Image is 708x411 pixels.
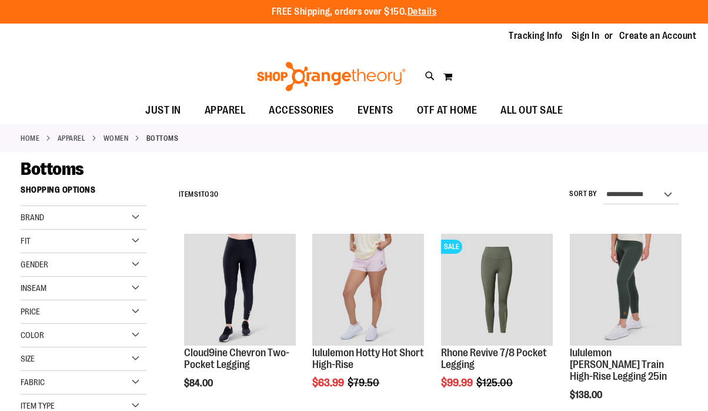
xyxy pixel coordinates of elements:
[21,377,45,387] span: Fabric
[145,97,181,124] span: JUST IN
[619,29,697,42] a: Create an Account
[21,260,48,269] span: Gender
[570,347,667,382] a: lululemon [PERSON_NAME] Train High-Rise Legging 25in
[272,5,437,19] p: FREE Shipping, orders over $150.
[312,234,424,347] a: lululemon Hotty Hot Short High-Rise
[21,354,35,363] span: Size
[441,234,553,346] img: Rhone Revive 7/8 Pocket Legging
[417,97,477,124] span: OTF AT HOME
[312,347,424,370] a: lululemon Hotty Hot Short High-Rise
[21,283,46,293] span: Inseam
[441,234,553,347] a: Rhone Revive 7/8 Pocket LeggingSALE
[146,133,179,144] strong: Bottoms
[408,6,437,17] a: Details
[570,390,604,400] span: $138.00
[312,377,346,389] span: $63.99
[348,377,381,389] span: $79.50
[21,307,40,316] span: Price
[21,236,31,246] span: Fit
[184,347,289,370] a: Cloud9ine Chevron Two-Pocket Legging
[269,97,334,124] span: ACCESSORIES
[198,190,201,198] span: 1
[179,185,219,204] h2: Items to
[255,62,408,91] img: Shop Orangetheory
[476,377,515,389] span: $125.00
[21,330,44,340] span: Color
[103,133,129,144] a: WOMEN
[58,133,86,144] a: APPAREL
[441,377,475,389] span: $99.99
[21,159,84,179] span: Bottoms
[500,97,563,124] span: ALL OUT SALE
[570,234,682,346] img: Main view of 2024 October lululemon Wunder Train High-Rise
[184,234,296,346] img: Cloud9ine Chevron Two-Pocket Legging
[570,234,682,347] a: Main view of 2024 October lululemon Wunder Train High-Rise
[441,240,462,254] span: SALE
[358,97,393,124] span: EVENTS
[184,234,296,347] a: Cloud9ine Chevron Two-Pocket Legging
[184,378,215,389] span: $84.00
[441,347,547,370] a: Rhone Revive 7/8 Pocket Legging
[21,180,146,206] strong: Shopping Options
[21,213,44,222] span: Brand
[572,29,600,42] a: Sign In
[21,133,39,144] a: Home
[21,401,55,410] span: Item Type
[205,97,246,124] span: APPAREL
[569,189,597,199] label: Sort By
[312,234,424,346] img: lululemon Hotty Hot Short High-Rise
[210,190,219,198] span: 30
[509,29,563,42] a: Tracking Info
